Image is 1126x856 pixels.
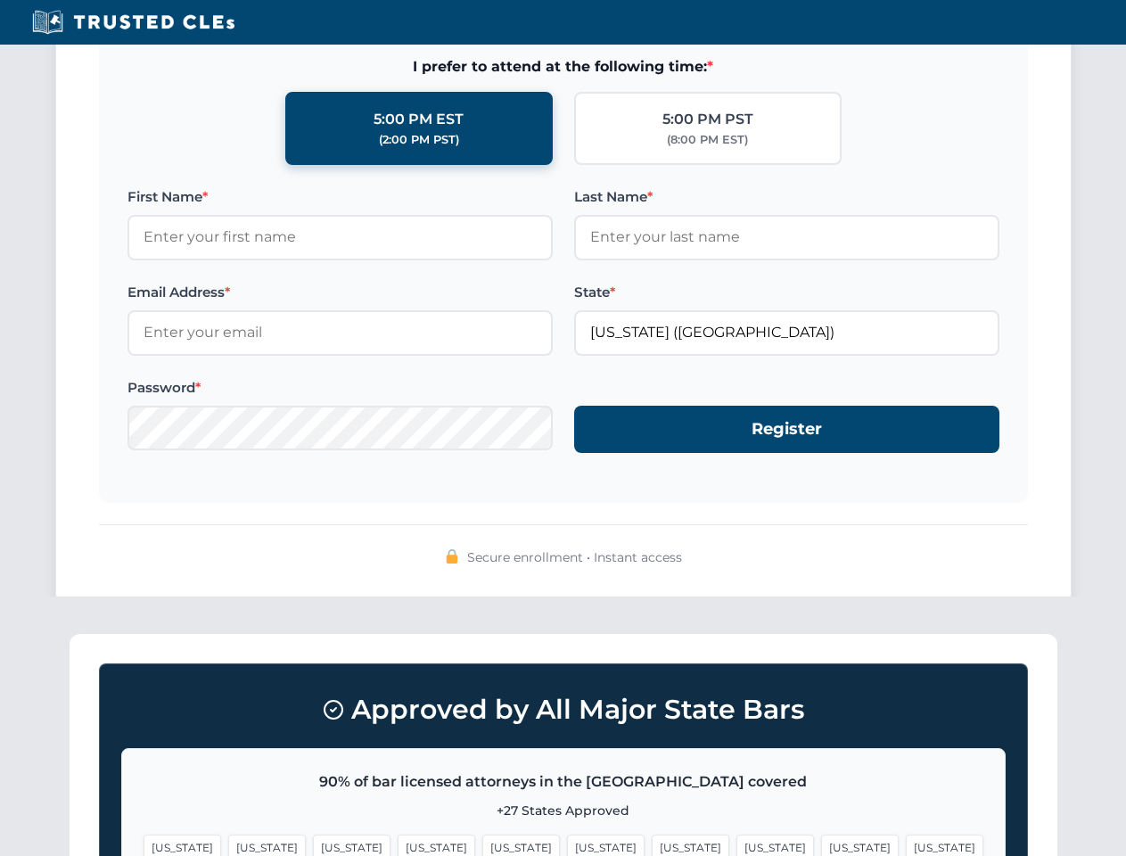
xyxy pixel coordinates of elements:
[127,55,999,78] span: I prefer to attend at the following time:
[374,108,464,131] div: 5:00 PM EST
[127,215,553,259] input: Enter your first name
[574,282,999,303] label: State
[144,801,983,820] p: +27 States Approved
[662,108,753,131] div: 5:00 PM PST
[574,186,999,208] label: Last Name
[467,547,682,567] span: Secure enrollment • Instant access
[379,131,459,149] div: (2:00 PM PST)
[574,310,999,355] input: Florida (FL)
[574,406,999,453] button: Register
[127,377,553,399] label: Password
[127,310,553,355] input: Enter your email
[144,770,983,794] p: 90% of bar licensed attorneys in the [GEOGRAPHIC_DATA] covered
[445,549,459,564] img: 🔒
[127,186,553,208] label: First Name
[574,215,999,259] input: Enter your last name
[121,686,1006,734] h3: Approved by All Major State Bars
[127,282,553,303] label: Email Address
[27,9,240,36] img: Trusted CLEs
[667,131,748,149] div: (8:00 PM EST)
